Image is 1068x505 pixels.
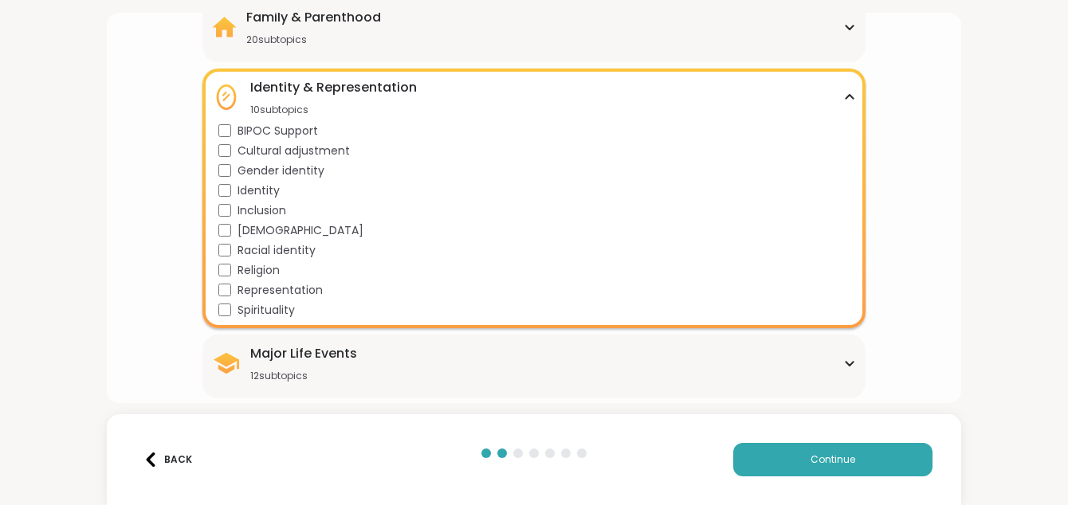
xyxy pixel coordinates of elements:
[246,8,381,27] div: Family & Parenthood
[250,370,357,382] div: 12 subtopics
[238,143,350,159] span: Cultural adjustment
[250,104,417,116] div: 10 subtopics
[238,242,316,259] span: Racial identity
[246,33,381,46] div: 20 subtopics
[238,182,280,199] span: Identity
[733,443,933,476] button: Continue
[238,222,363,239] span: [DEMOGRAPHIC_DATA]
[238,162,324,179] span: Gender identity
[250,344,357,363] div: Major Life Events
[250,78,417,97] div: Identity & Representation
[135,443,199,476] button: Back
[238,202,286,219] span: Inclusion
[811,452,855,467] span: Continue
[238,302,295,319] span: Spirituality
[238,282,323,299] span: Representation
[238,262,280,279] span: Religion
[143,452,192,467] div: Back
[238,123,318,139] span: BIPOC Support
